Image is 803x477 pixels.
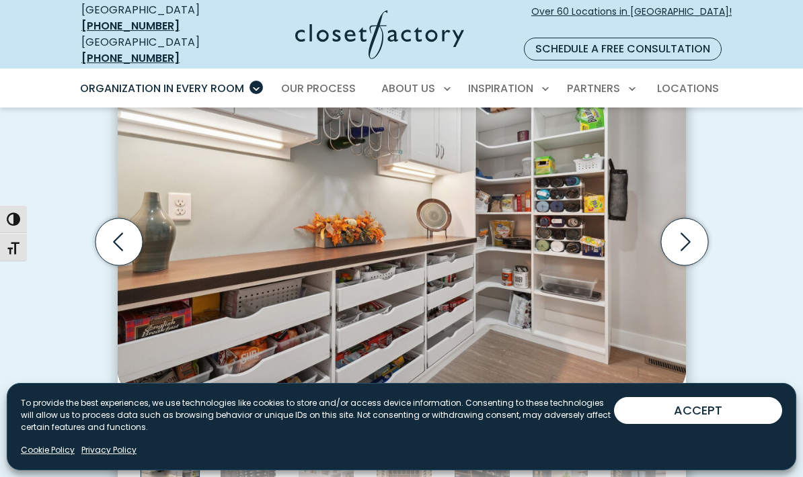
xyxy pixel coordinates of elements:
[381,81,435,96] span: About Us
[90,213,148,271] button: Previous slide
[468,81,533,96] span: Inspiration
[118,48,686,398] img: Custom white pantry with multiple open pull-out drawers and upper cabinetry, featuring a wood sla...
[81,50,180,66] a: [PHONE_NUMBER]
[21,397,614,433] p: To provide the best experiences, we use technologies like cookies to store and/or access device i...
[21,444,75,456] a: Cookie Policy
[524,38,722,60] a: Schedule a Free Consultation
[80,81,244,96] span: Organization in Every Room
[81,444,137,456] a: Privacy Policy
[656,213,714,271] button: Next slide
[657,81,719,96] span: Locations
[614,397,782,424] button: ACCEPT
[531,5,732,33] span: Over 60 Locations in [GEOGRAPHIC_DATA]!
[81,18,180,34] a: [PHONE_NUMBER]
[281,81,356,96] span: Our Process
[71,70,732,107] nav: Primary Menu
[81,2,228,34] div: [GEOGRAPHIC_DATA]
[567,81,620,96] span: Partners
[81,34,228,67] div: [GEOGRAPHIC_DATA]
[295,10,464,59] img: Closet Factory Logo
